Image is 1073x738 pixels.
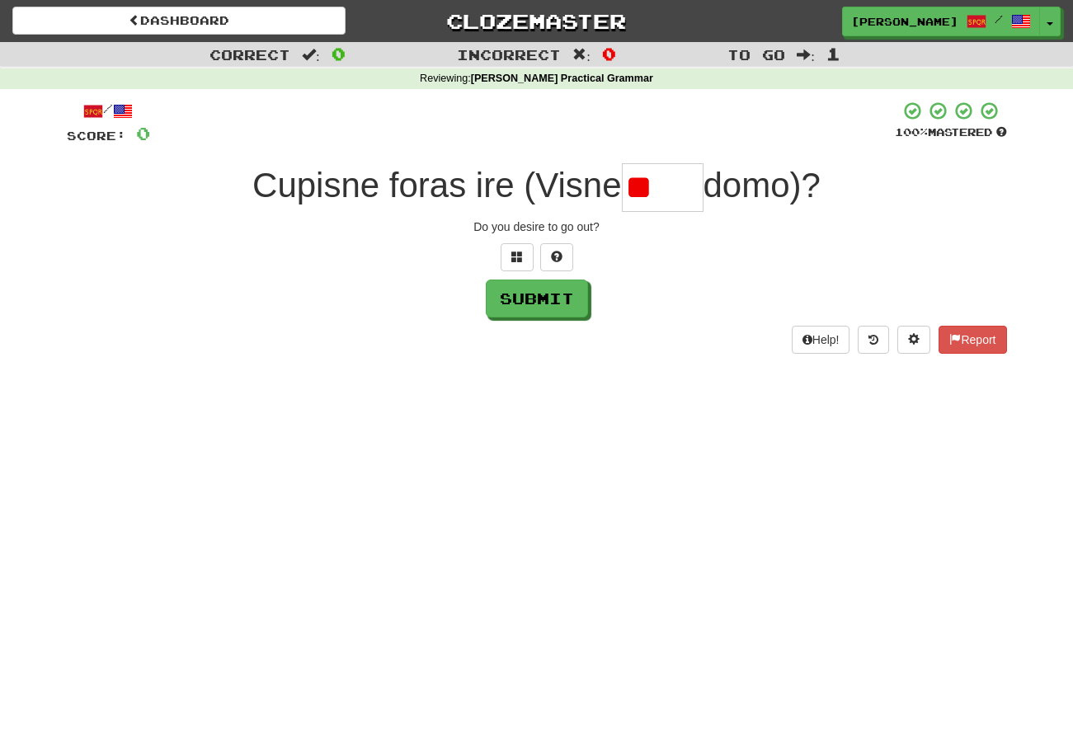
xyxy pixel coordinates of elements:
[302,48,320,62] span: :
[792,326,850,354] button: Help!
[370,7,704,35] a: Clozemaster
[727,46,785,63] span: To go
[457,46,561,63] span: Incorrect
[851,14,958,29] span: [PERSON_NAME]
[501,243,534,271] button: Switch sentence to multiple choice alt+p
[858,326,889,354] button: Round history (alt+y)
[12,7,346,35] a: Dashboard
[67,101,150,121] div: /
[895,125,928,139] span: 100 %
[704,166,821,204] span: domo)?
[136,123,150,143] span: 0
[540,243,573,271] button: Single letter hint - you only get 1 per sentence and score half the points! alt+h
[471,73,653,84] strong: [PERSON_NAME] Practical Grammar
[252,166,621,204] span: Cupisne foras ire (Visne
[895,125,1007,140] div: Mastered
[486,280,588,317] button: Submit
[67,219,1007,235] div: Do you desire to go out?
[209,46,290,63] span: Correct
[572,48,591,62] span: :
[67,129,126,143] span: Score:
[332,44,346,63] span: 0
[939,326,1006,354] button: Report
[797,48,815,62] span: :
[826,44,840,63] span: 1
[602,44,616,63] span: 0
[995,13,1003,25] span: /
[842,7,1040,36] a: [PERSON_NAME] /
